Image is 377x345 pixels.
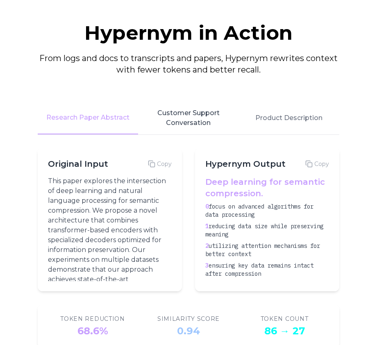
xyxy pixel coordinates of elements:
[38,52,339,75] p: From logs and docs to transcripts and papers, Hypernym rewrites context with fewer tokens and bet...
[205,222,323,238] span: reducing data size while preserving meaning
[60,315,125,323] div: Token Reduction
[305,160,329,168] button: Copy
[205,262,313,277] span: ensuring key data remains intact after compression
[138,102,238,134] button: Customer Support Conversation
[205,203,209,210] span: 0
[314,160,329,168] span: Copy
[205,158,286,170] h3: Hypernym Output
[205,242,209,250] span: 2
[48,158,108,170] h3: Original Input
[38,102,138,134] button: Research Paper Abstract
[205,242,320,258] span: utilizing attention mechanisms for better context
[157,315,220,323] div: Similarity Score
[77,325,108,338] div: 68.6%
[239,102,339,134] button: Product Description
[148,160,172,168] button: Copy
[38,23,339,43] h2: Hypernym in Action
[205,203,313,218] span: focus on advanced algorithms for data processing
[205,176,326,199] h4: Deep learning for semantic compression.
[264,325,305,338] div: 86 → 27
[157,160,172,168] span: Copy
[261,315,309,323] div: Token Count
[205,222,209,230] span: 1
[205,262,209,269] span: 3
[177,325,200,338] div: 0.94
